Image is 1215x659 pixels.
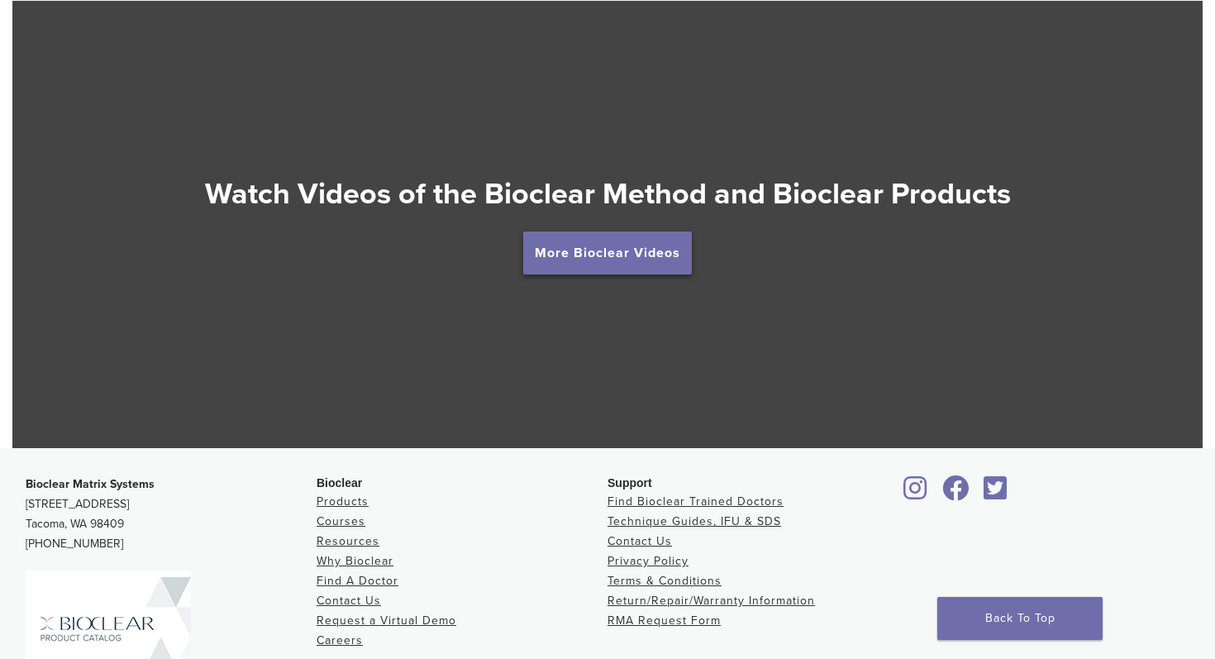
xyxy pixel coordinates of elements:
[936,485,974,502] a: Bioclear
[607,534,672,548] a: Contact Us
[978,485,1012,502] a: Bioclear
[317,514,365,528] a: Courses
[317,476,362,489] span: Bioclear
[317,633,363,647] a: Careers
[607,594,815,608] a: Return/Repair/Warranty Information
[898,485,933,502] a: Bioclear
[937,597,1103,640] a: Back To Top
[317,534,379,548] a: Resources
[607,554,688,568] a: Privacy Policy
[523,232,692,275] a: More Bioclear Videos
[317,574,398,588] a: Find A Doctor
[317,494,369,509] a: Products
[317,614,456,628] a: Request a Virtual Demo
[26,477,155,491] strong: Bioclear Matrix Systems
[607,514,781,528] a: Technique Guides, IFU & SDS
[317,594,381,608] a: Contact Us
[26,475,317,554] p: [STREET_ADDRESS] Tacoma, WA 98409 [PHONE_NUMBER]
[607,476,652,489] span: Support
[607,614,721,628] a: RMA Request Form
[607,574,722,588] a: Terms & Conditions
[317,554,393,568] a: Why Bioclear
[607,494,784,509] a: Find Bioclear Trained Doctors
[12,174,1203,214] h2: Watch Videos of the Bioclear Method and Bioclear Products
